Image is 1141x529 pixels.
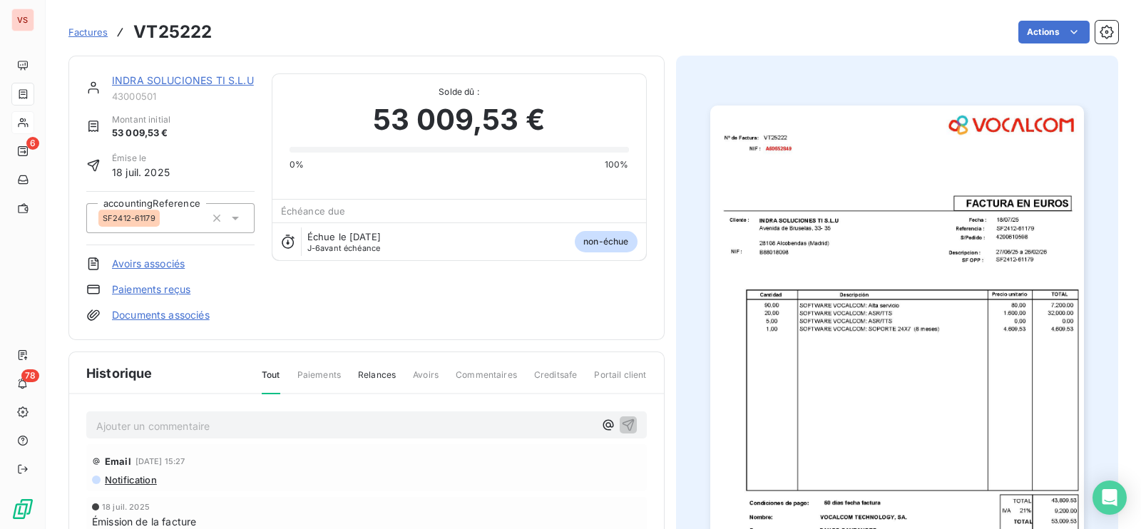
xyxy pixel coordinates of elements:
a: Documents associés [112,308,210,322]
span: 53 009,53 € [112,126,170,140]
span: 18 juil. 2025 [112,165,170,180]
span: Creditsafe [534,369,578,393]
span: Tout [262,369,280,394]
div: VS [11,9,34,31]
a: Avoirs associés [112,257,185,271]
div: Open Intercom Messenger [1093,481,1127,515]
span: J-6 [307,243,320,253]
a: INDRA SOLUCIONES TI S.L.U [112,74,254,86]
span: Émise le [112,152,170,165]
span: 78 [21,369,39,382]
span: 18 juil. 2025 [102,503,150,511]
span: Relances [358,369,396,393]
span: Émission de la facture [92,514,196,529]
span: [DATE] 15:27 [135,457,185,466]
span: Factures [68,26,108,38]
span: avant échéance [307,244,381,252]
span: SF2412-61179 [103,214,155,222]
h3: VT25222 [133,19,212,45]
span: Échéance due [281,205,346,217]
span: non-échue [575,231,637,252]
span: 100% [605,158,629,171]
span: 0% [290,158,304,171]
span: Notification [103,474,157,486]
span: Commentaires [456,369,517,393]
span: Échue le [DATE] [307,231,381,242]
span: 53 009,53 € [373,98,545,141]
span: Paiements [297,369,341,393]
span: Montant initial [112,113,170,126]
button: Actions [1018,21,1090,43]
img: Logo LeanPay [11,498,34,520]
span: Historique [86,364,153,383]
span: Solde dû : [290,86,629,98]
span: Avoirs [413,369,439,393]
span: 43000501 [112,91,255,102]
span: 6 [26,137,39,150]
span: Portail client [594,369,646,393]
a: Paiements reçus [112,282,190,297]
a: Factures [68,25,108,39]
span: Email [105,456,131,467]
